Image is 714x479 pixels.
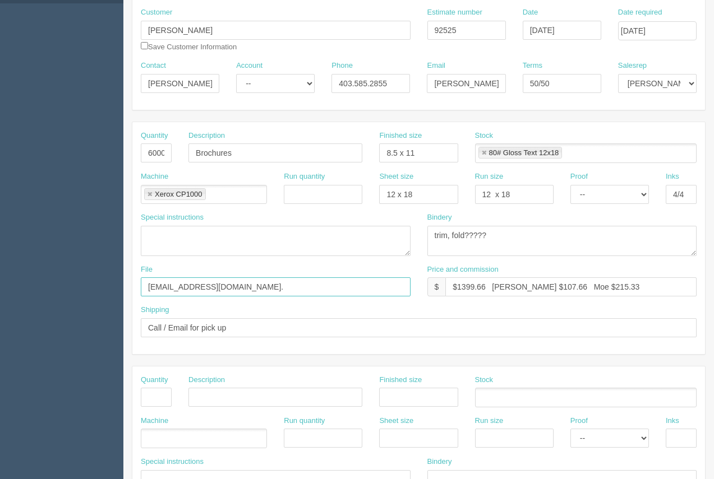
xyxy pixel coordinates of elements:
label: Machine [141,171,168,182]
label: Stock [475,131,494,141]
label: Terms [523,61,542,71]
label: Bindery [427,457,452,467]
label: Run quantity [284,416,325,426]
textarea: trim, fold????? [427,226,697,256]
label: Contact [141,61,166,71]
label: Description [188,131,225,141]
label: Shipping [141,305,169,315]
label: Date required [618,7,662,18]
label: Finished size [379,375,422,385]
label: File [141,264,153,275]
label: Run size [475,171,504,182]
label: Account [236,61,262,71]
div: Xerox CP1000 [155,190,202,198]
label: Run quantity [284,171,325,182]
label: Email [427,61,445,71]
label: Estimate number [427,7,482,18]
label: Date [523,7,538,18]
label: Proof [570,171,588,182]
label: Special instructions [141,212,204,223]
label: Customer [141,7,172,18]
label: Salesrep [618,61,647,71]
label: Inks [666,416,679,426]
label: Machine [141,416,168,426]
label: Stock [475,375,494,385]
label: Special instructions [141,457,204,467]
label: Proof [570,416,588,426]
label: Sheet size [379,416,413,426]
input: Enter customer name [141,21,411,40]
div: 80# Gloss Text 12x18 [489,149,559,156]
label: Price and commission [427,264,499,275]
label: Sheet size [379,171,413,182]
label: Run size [475,416,504,426]
label: Finished size [379,131,422,141]
label: Description [188,375,225,385]
label: Bindery [427,212,452,223]
div: Save Customer Information [141,7,411,52]
label: Quantity [141,375,168,385]
label: Inks [666,171,679,182]
label: Phone [331,61,353,71]
label: Quantity [141,131,168,141]
div: $ [427,277,446,296]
